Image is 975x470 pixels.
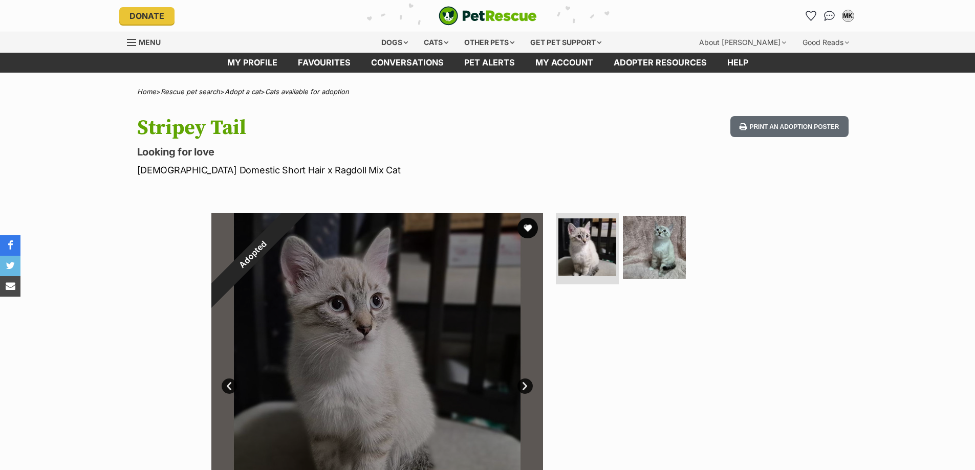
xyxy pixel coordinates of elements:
a: Cats available for adoption [265,87,349,96]
a: Conversations [821,8,838,24]
button: favourite [517,218,538,238]
img: logo-cat-932fe2b9b8326f06289b0f2fb663e598f794de774fb13d1741a6617ecf9a85b4.svg [439,6,537,26]
a: Rescue pet search [161,87,220,96]
a: Help [717,53,759,73]
div: Other pets [457,32,522,53]
a: Adopt a cat [225,87,261,96]
a: Favourites [288,53,361,73]
a: PetRescue [439,6,537,26]
a: Favourites [803,8,819,24]
div: Dogs [374,32,415,53]
a: My account [525,53,603,73]
a: conversations [361,53,454,73]
a: Home [137,87,156,96]
p: Looking for love [137,145,570,159]
button: Print an adoption poster [730,116,848,137]
a: Adopter resources [603,53,717,73]
a: Prev [222,378,237,394]
div: Good Reads [795,32,856,53]
ul: Account quick links [803,8,856,24]
a: Next [517,378,533,394]
div: About [PERSON_NAME] [692,32,793,53]
h1: Stripey Tail [137,116,570,140]
a: Menu [127,32,168,51]
img: chat-41dd97257d64d25036548639549fe6c8038ab92f7586957e7f3b1b290dea8141.svg [824,11,835,21]
button: My account [840,8,856,24]
img: Photo of Stripey Tail [558,218,616,276]
div: Get pet support [523,32,609,53]
div: MK [843,11,853,21]
p: [DEMOGRAPHIC_DATA] Domestic Short Hair x Ragdoll Mix Cat [137,163,570,177]
a: Donate [119,7,175,25]
a: My profile [217,53,288,73]
div: Cats [417,32,456,53]
a: Pet alerts [454,53,525,73]
div: > > > [112,88,864,96]
span: Menu [139,38,161,47]
img: Photo of Stripey Tail [623,216,686,279]
div: Adopted [188,189,317,319]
